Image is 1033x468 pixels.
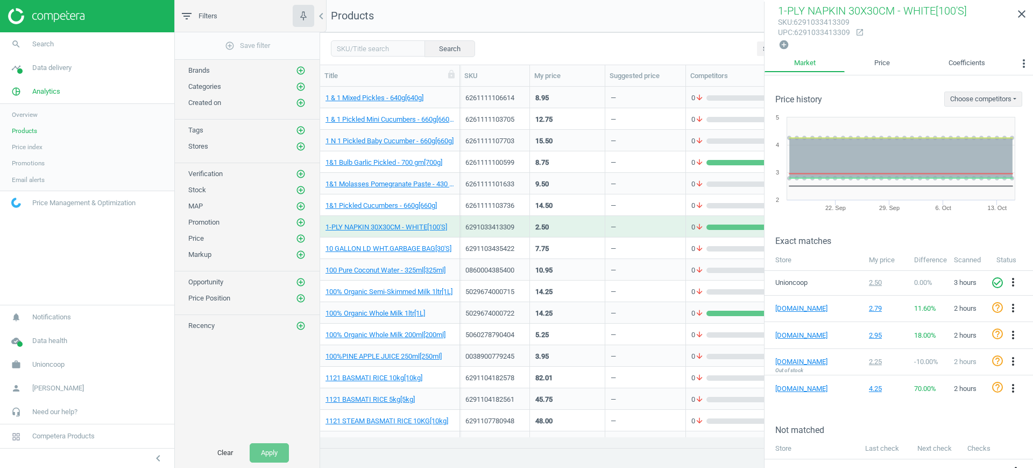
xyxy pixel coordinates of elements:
[691,352,706,361] span: 0
[914,278,932,287] span: 0.00 %
[1007,329,1020,341] i: more_vert
[296,98,306,108] i: add_circle_outline
[869,304,904,313] div: 2.79
[775,425,1033,435] h3: Not matched
[757,41,840,57] button: Select all on page (200)
[175,35,320,57] button: add_circle_outlineSave filter
[188,126,203,134] span: Tags
[295,277,306,288] button: add_circle_outline
[424,40,475,57] button: Search
[465,136,524,146] div: 6261111107703
[855,438,909,459] th: Last check
[611,330,616,344] div: —
[295,125,306,136] button: add_circle_outline
[695,352,704,361] i: arrow_downward
[775,357,829,367] a: [DOMAIN_NAME]
[6,81,26,102] i: pie_chart_outlined
[326,330,445,340] a: 100% Organic Whole Milk 200ml[200ml]
[695,158,704,167] i: arrow_downward
[188,66,210,74] span: Brands
[765,54,845,73] a: Market
[32,198,136,208] span: Price Management & Optimization
[188,170,223,178] span: Verification
[695,266,704,275] i: arrow_downward
[869,357,904,367] div: 2.25
[776,197,779,203] text: 2
[326,266,445,275] a: 100 Pure Coconut Water - 325ml[325ml]
[695,373,704,383] i: arrow_downward
[954,358,977,366] span: 2 hours
[775,367,803,374] span: Out of stock
[691,93,706,103] span: 0
[534,71,600,81] div: My price
[6,307,26,327] i: notifications
[869,278,904,288] div: 2.50
[320,87,1033,437] div: grid
[765,438,855,459] th: Store
[464,71,525,81] div: SKU
[188,250,211,259] span: Markup
[691,330,706,340] span: 0
[611,309,616,322] div: —
[8,8,84,24] img: ajHJNr6hYgQAAAAASUVORK5CYII=
[691,309,706,318] span: 0
[1007,302,1020,315] i: more_vert
[326,158,442,167] a: 1&1 Bulb Garlic Pickled - 700 gm[700g]
[12,143,43,151] span: Price index
[778,28,793,37] span: upc
[695,201,704,211] i: arrow_downward
[465,179,524,189] div: 6261111101633
[6,58,26,78] i: timeline
[691,287,706,297] span: 0
[6,34,26,54] i: search
[12,159,45,167] span: Promotions
[32,360,65,369] span: Unioncoop
[326,115,454,124] a: 1 & 1 Pickled Mini Cucumbers - 660g[660g]
[611,416,616,430] div: —
[610,71,681,81] div: Suggested price
[465,266,524,275] div: 0860004385400
[225,41,270,51] span: Save filter
[326,201,437,211] a: 1&1 Pickled Cucumbers - 660g[660g]
[775,304,829,313] a: [DOMAIN_NAME]
[776,114,779,121] text: 5
[611,395,616,408] div: —
[778,27,850,38] div: : 6291033413309
[535,158,549,167] div: 8.75
[11,198,21,208] img: wGWNvw8QSZomAAAAABJRU5ErkJggg==
[188,294,230,302] span: Price Position
[695,115,704,124] i: arrow_downward
[775,236,1033,246] h3: Exact matches
[296,125,306,135] i: add_circle_outline
[250,443,289,463] button: Apply
[991,301,1004,314] i: help_outline
[914,358,938,366] span: -10.00 %
[324,71,455,81] div: Title
[611,158,616,171] div: —
[188,142,208,150] span: Stores
[225,41,235,51] i: add_circle_outline
[295,185,306,195] button: add_circle_outline
[465,158,524,167] div: 6261111100599
[919,54,1015,73] a: Coefficients
[611,93,616,107] div: —
[295,169,306,179] button: add_circle_outline
[206,443,244,463] button: Clear
[695,244,704,254] i: arrow_downward
[611,115,616,128] div: —
[914,385,936,393] span: 70.00 %
[188,278,223,286] span: Opportunity
[779,39,789,50] i: add_circle
[869,384,904,394] div: 4.25
[296,82,306,92] i: add_circle_outline
[944,92,1022,107] button: Choose competitors
[326,287,452,297] a: 100% Organic Semi-Skimmed Milk 1ltr[1L]
[535,115,553,124] div: 12.75
[611,244,616,257] div: —
[691,395,706,404] span: 0
[465,352,524,361] div: 0038900779245
[691,179,706,189] span: 0
[32,407,77,417] span: Need our help?
[535,330,549,340] div: 5.25
[690,71,810,81] div: Competitors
